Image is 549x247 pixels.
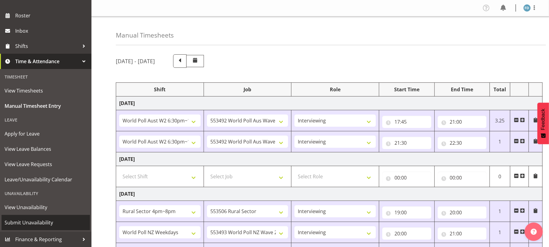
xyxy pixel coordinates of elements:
span: Shifts [15,42,79,51]
span: Inbox [15,26,88,35]
img: help-xxl-2.png [531,229,537,235]
img: foziah-dean1868.jpg [523,4,531,12]
td: [DATE] [116,152,543,166]
div: Start Time [382,86,431,93]
input: Click to select... [438,137,487,149]
input: Click to select... [382,227,431,240]
span: View Unavailability [5,203,87,212]
input: Click to select... [382,116,431,128]
input: Click to select... [438,227,487,240]
span: Submit Unavailability [5,218,87,227]
span: Roster [15,11,88,20]
div: Total [493,86,507,93]
span: View Timesheets [5,86,87,95]
a: View Timesheets [2,83,90,98]
input: Click to select... [382,206,431,219]
span: View Leave Balances [5,144,87,154]
span: Apply for Leave [5,129,87,138]
td: [DATE] [116,187,543,201]
a: Submit Unavailability [2,215,90,230]
a: View Leave Balances [2,141,90,157]
input: Click to select... [382,137,431,149]
div: Unavailability [2,187,90,200]
td: 3.25 [490,110,510,131]
a: Leave/Unavailability Calendar [2,172,90,187]
span: Finance & Reporting [15,235,79,244]
span: Leave/Unavailability Calendar [5,175,87,184]
td: 1 [490,131,510,152]
div: Job [207,86,288,93]
a: Manual Timesheet Entry [2,98,90,114]
h4: Manual Timesheets [116,32,174,39]
h5: [DATE] - [DATE] [116,58,155,64]
span: Manual Timesheet Entry [5,101,87,111]
input: Click to select... [438,116,487,128]
input: Click to select... [438,206,487,219]
div: Leave [2,114,90,126]
div: Timesheet [2,71,90,83]
input: Click to select... [438,172,487,184]
a: View Unavailability [2,200,90,215]
td: 1 [490,222,510,243]
span: Time & Attendance [15,57,79,66]
span: View Leave Requests [5,160,87,169]
span: Feedback [540,109,546,130]
a: View Leave Requests [2,157,90,172]
button: Feedback - Show survey [537,103,549,144]
div: Role [294,86,376,93]
div: Shift [119,86,201,93]
input: Click to select... [382,172,431,184]
td: 0 [490,166,510,187]
td: 1 [490,201,510,222]
td: [DATE] [116,96,543,110]
div: End Time [438,86,487,93]
a: Apply for Leave [2,126,90,141]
